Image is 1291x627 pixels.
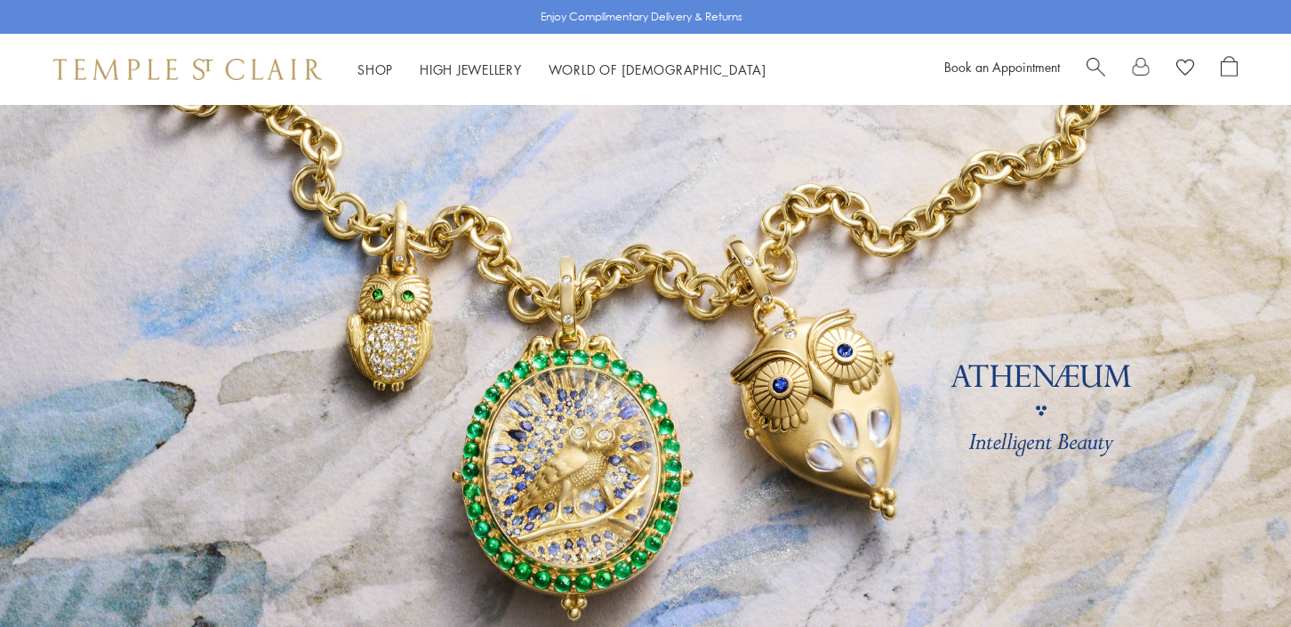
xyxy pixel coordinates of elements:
[1221,56,1238,83] a: Open Shopping Bag
[944,58,1060,76] a: Book an Appointment
[1176,56,1194,83] a: View Wishlist
[549,60,766,78] a: World of [DEMOGRAPHIC_DATA]World of [DEMOGRAPHIC_DATA]
[1087,56,1105,83] a: Search
[357,60,393,78] a: ShopShop
[420,60,522,78] a: High JewelleryHigh Jewellery
[53,59,322,80] img: Temple St. Clair
[541,8,742,26] p: Enjoy Complimentary Delivery & Returns
[357,59,766,81] nav: Main navigation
